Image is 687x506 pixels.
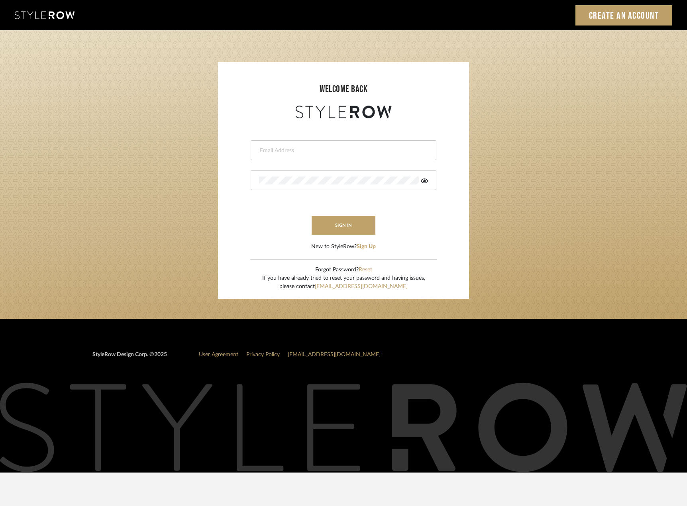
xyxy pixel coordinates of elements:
[359,266,372,274] button: Reset
[226,82,461,96] div: welcome back
[357,243,376,251] button: Sign Up
[311,243,376,251] div: New to StyleRow?
[315,284,408,289] a: [EMAIL_ADDRESS][DOMAIN_NAME]
[199,352,238,357] a: User Agreement
[262,274,425,291] div: If you have already tried to reset your password and having issues, please contact
[246,352,280,357] a: Privacy Policy
[575,5,673,25] a: Create an Account
[312,216,375,235] button: sign in
[262,266,425,274] div: Forgot Password?
[259,147,426,155] input: Email Address
[288,352,381,357] a: [EMAIL_ADDRESS][DOMAIN_NAME]
[92,351,167,365] div: StyleRow Design Corp. ©2025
